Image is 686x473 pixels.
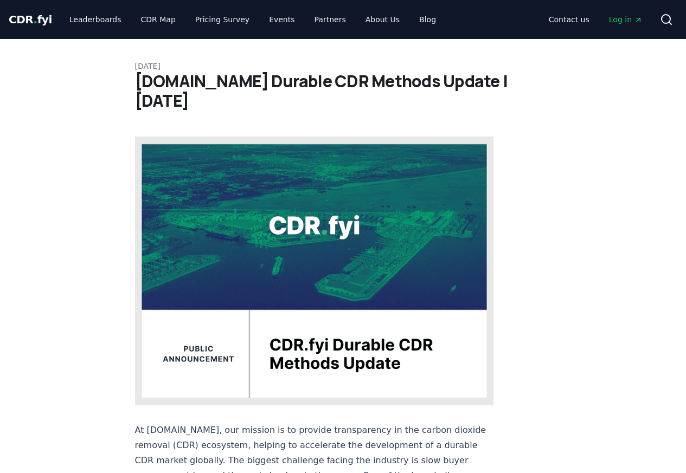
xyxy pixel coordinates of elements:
nav: Main [540,10,651,29]
span: Log in [609,14,643,25]
a: About Us [357,10,408,29]
nav: Main [61,10,445,29]
p: [DATE] [135,61,552,72]
h1: [DOMAIN_NAME] Durable CDR Methods Update | [DATE] [135,72,552,111]
a: Log in [600,10,651,29]
a: Blog [411,10,445,29]
a: Partners [306,10,355,29]
a: CDR.fyi [9,12,52,27]
span: CDR fyi [9,13,52,26]
a: CDR Map [132,10,184,29]
a: Contact us [540,10,598,29]
span: . [34,13,37,26]
img: blog post image [135,137,494,405]
a: Leaderboards [61,10,130,29]
a: Events [260,10,303,29]
a: Pricing Survey [187,10,258,29]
